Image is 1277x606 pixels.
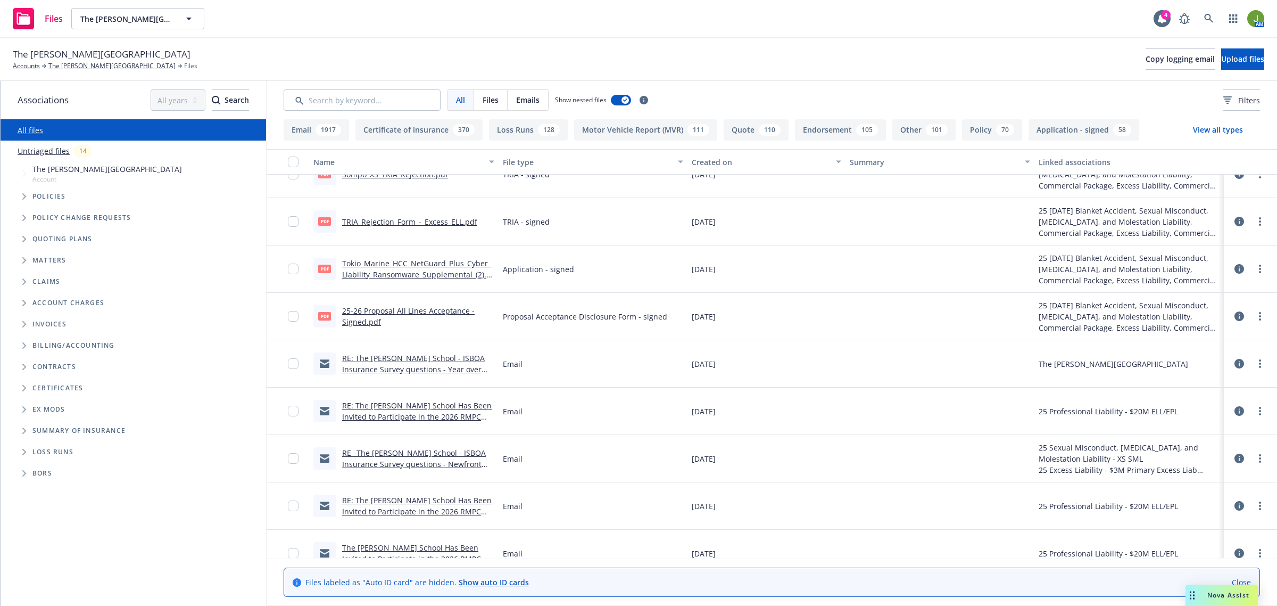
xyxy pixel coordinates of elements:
[32,428,126,434] span: Summary of insurance
[692,264,716,275] span: [DATE]
[1221,48,1264,70] button: Upload files
[342,258,491,291] a: Tokio_Marine_HCC_NetGuard_Plus_Cyber_Liability_Ransomware_Supplemental_(2).pdf
[499,149,688,175] button: File type
[1034,149,1224,175] button: Linked associations
[318,265,331,273] span: pdf
[692,453,716,464] span: [DATE]
[1254,499,1266,512] a: more
[288,406,298,416] input: Toggle Row Selected
[288,548,298,559] input: Toggle Row Selected
[1185,585,1258,606] button: Nova Assist
[845,149,1035,175] button: Summary
[1254,215,1266,228] a: more
[489,119,568,141] button: Loss Runs
[1,161,266,335] div: Tree Example
[555,95,607,104] span: Show nested files
[1029,119,1139,141] button: Application - signed
[692,358,716,370] span: [DATE]
[288,311,298,322] input: Toggle Row Selected
[80,13,172,24] span: The [PERSON_NAME][GEOGRAPHIC_DATA]
[284,89,441,111] input: Search by keyword...
[1039,205,1220,239] div: 25 [DATE] Blanket Accident, Sexual Misconduct, [MEDICAL_DATA], and Molestation Liability, Commerc...
[503,311,667,322] span: Proposal Acceptance Disclosure Form - signed
[1247,10,1264,27] img: photo
[1185,585,1199,606] div: Drag to move
[1161,10,1171,20] div: 4
[538,124,560,136] div: 128
[32,470,52,477] span: BORs
[1223,8,1244,29] a: Switch app
[184,61,197,71] span: Files
[503,157,672,168] div: File type
[1039,501,1178,512] div: 25 Professional Liability - $20M ELL/EPL
[318,217,331,225] span: pdf
[32,449,73,455] span: Loss Runs
[503,548,523,559] span: Email
[18,93,69,107] span: Associations
[13,47,190,61] span: The [PERSON_NAME][GEOGRAPHIC_DATA]
[18,145,70,157] a: Untriaged files
[288,216,298,227] input: Toggle Row Selected
[212,90,249,110] div: Search
[483,94,499,105] span: Files
[962,119,1022,141] button: Policy
[795,119,886,141] button: Endorsement
[32,257,66,264] span: Matters
[926,124,948,136] div: 101
[71,8,204,29] button: The [PERSON_NAME][GEOGRAPHIC_DATA]
[355,119,483,141] button: Certificate of insurance
[1039,252,1220,286] div: 25 [DATE] Blanket Accident, Sexual Misconduct, [MEDICAL_DATA], and Molestation Liability, Commerc...
[1254,263,1266,275] a: more
[1039,548,1178,559] div: 25 Professional Liability - $20M ELL/EPL
[1174,8,1195,29] a: Report a Bug
[342,353,485,386] a: RE: The [PERSON_NAME] School - ISBOA Insurance Survey questions - Year over Year Premium Changes
[342,543,485,586] a: The [PERSON_NAME] School Has Been Invited to Participate in the 2026 RMPC Program - Client questi...
[1254,310,1266,323] a: more
[1146,54,1215,64] span: Copy logging email
[32,364,76,370] span: Contracts
[1,335,266,484] div: Folder Tree Example
[724,119,789,141] button: Quote
[503,264,574,275] span: Application - signed
[32,300,104,306] span: Account charges
[692,311,716,322] span: [DATE]
[1039,358,1188,370] div: The [PERSON_NAME][GEOGRAPHIC_DATA]
[692,548,716,559] span: [DATE]
[9,4,67,34] a: Files
[342,217,477,227] a: TRIA_Rejection_Form_-_Excess_ELL.pdf
[32,321,67,327] span: Invoices
[503,358,523,370] span: Email
[212,89,249,111] button: SearchSearch
[1232,577,1251,588] a: Close
[32,175,182,184] span: Account
[48,61,176,71] a: The [PERSON_NAME][GEOGRAPHIC_DATA]
[74,145,92,157] div: 14
[32,385,83,391] span: Certificates
[32,193,66,200] span: Policies
[318,312,331,320] span: pdf
[759,124,781,136] div: 110
[692,501,716,512] span: [DATE]
[13,61,40,71] a: Accounts
[45,14,63,23] span: Files
[1254,357,1266,370] a: more
[453,124,475,136] div: 370
[342,306,475,327] a: 25-26 Proposal All Lines Acceptance - Signed.pdf
[284,119,349,141] button: Email
[1221,54,1264,64] span: Upload files
[687,149,845,175] button: Created on
[32,236,93,242] span: Quoting plans
[996,124,1014,136] div: 70
[342,495,492,539] a: RE: The [PERSON_NAME] School Has Been Invited to Participate in the 2026 RMPC Program - Client qu...
[1039,464,1220,476] div: 25 Excess Liability - $3M Primary Excess Liab
[503,406,523,417] span: Email
[1146,48,1215,70] button: Copy logging email
[459,577,529,587] a: Show auto ID cards
[687,124,709,136] div: 111
[1039,406,1178,417] div: 25 Professional Liability - $20M ELL/EPL
[516,94,540,105] span: Emails
[309,149,499,175] button: Name
[32,279,60,285] span: Claims
[892,119,956,141] button: Other
[1254,452,1266,465] a: more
